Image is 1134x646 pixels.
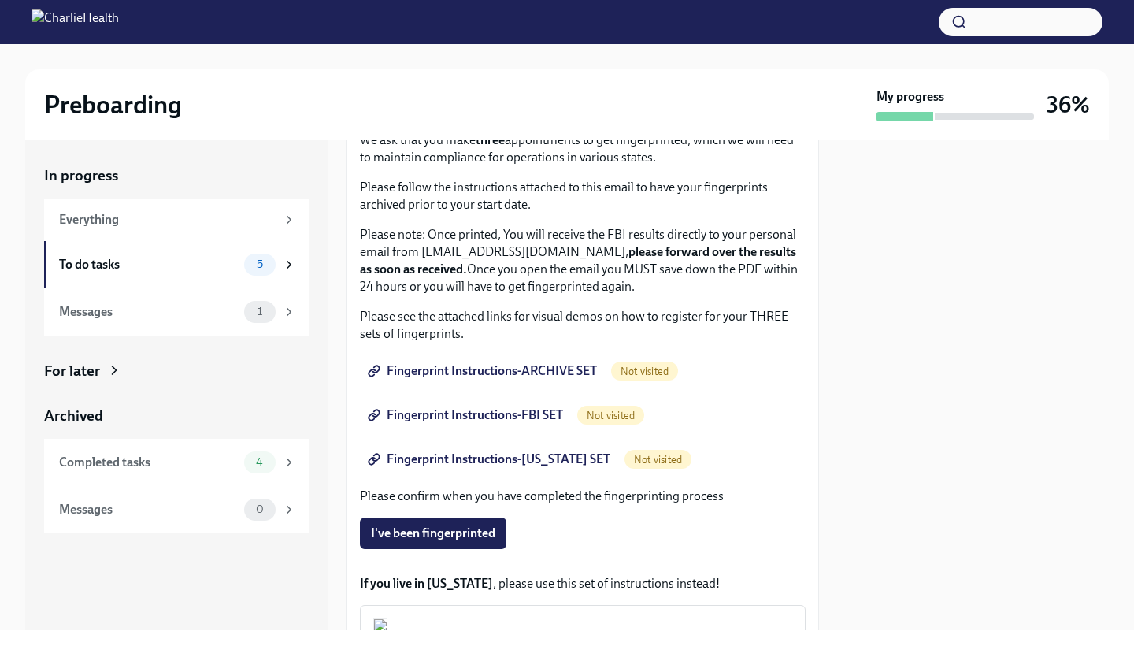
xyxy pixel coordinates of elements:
span: 5 [247,258,272,270]
span: Fingerprint Instructions-ARCHIVE SET [371,363,597,379]
a: Messages0 [44,486,309,533]
img: CharlieHealth [31,9,119,35]
a: Fingerprint Instructions-ARCHIVE SET [360,355,608,387]
p: , please use this set of instructions instead! [360,575,806,592]
a: Archived [44,406,309,426]
a: To do tasks5 [44,241,309,288]
div: Completed tasks [59,454,238,471]
span: Fingerprint Instructions-[US_STATE] SET [371,451,610,467]
span: 0 [246,503,273,515]
a: Fingerprint Instructions-[US_STATE] SET [360,444,621,475]
p: Please follow the instructions attached to this email to have your fingerprints archived prior to... [360,179,806,213]
span: Not visited [611,366,678,377]
p: Please see the attached links for visual demos on how to register for your THREE sets of fingerpr... [360,308,806,343]
strong: If you live in [US_STATE] [360,576,493,591]
p: Please note: Once printed, You will receive the FBI results directly to your personal email from ... [360,226,806,295]
a: Messages1 [44,288,309,336]
div: To do tasks [59,256,238,273]
a: For later [44,361,309,381]
a: Fingerprint Instructions-FBI SET [360,399,574,431]
span: I've been fingerprinted [371,525,495,541]
span: 4 [246,456,272,468]
div: For later [44,361,100,381]
span: Fingerprint Instructions-FBI SET [371,407,563,423]
a: Everything [44,199,309,241]
div: Everything [59,211,276,228]
div: Messages [59,303,238,321]
span: 1 [248,306,272,317]
a: Completed tasks4 [44,439,309,486]
p: We ask that you make appointments to get fingerprinted, which we will need to maintain compliance... [360,132,806,166]
span: Not visited [624,454,691,466]
h3: 36% [1047,91,1090,119]
div: Messages [59,501,238,518]
h2: Preboarding [44,89,182,121]
span: Not visited [577,410,644,421]
a: In progress [44,165,309,186]
strong: My progress [876,88,944,106]
button: I've been fingerprinted [360,518,506,549]
p: Please confirm when you have completed the fingerprinting process [360,488,806,505]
